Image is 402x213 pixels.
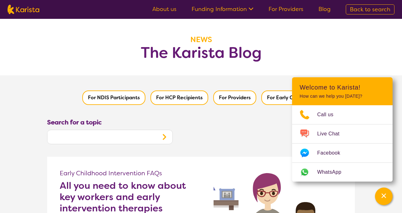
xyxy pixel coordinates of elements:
h2: Welcome to Karista! [300,84,385,91]
img: Karista logo [8,5,39,14]
a: Funding Information [192,5,253,13]
a: About us [152,5,177,13]
span: Call us [317,110,341,119]
button: Channel Menu [375,188,393,205]
p: Early Childhood Intervention FAQs [60,169,201,177]
button: Filter by Providers [213,90,256,105]
a: For Providers [269,5,303,13]
span: Live Chat [317,129,347,139]
label: Search for a topic [47,117,102,127]
span: Back to search [350,6,390,13]
button: Filter by HCP Recipients [150,90,208,105]
p: How can we help you [DATE]? [300,94,385,99]
button: Filter by Early Childhood [261,90,320,105]
div: Channel Menu [292,77,393,182]
ul: Choose channel [292,105,393,182]
button: Filter by NDIS Participants [82,90,145,105]
a: Web link opens in a new tab. [292,163,393,182]
button: Search [156,130,172,144]
span: Facebook [317,148,348,158]
a: Blog [318,5,331,13]
span: WhatsApp [317,167,349,177]
a: Back to search [346,4,394,14]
